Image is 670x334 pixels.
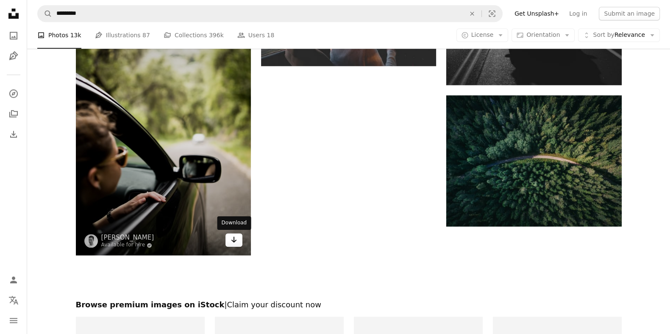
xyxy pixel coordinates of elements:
a: Collections 396k [164,22,224,49]
span: Sort by [593,32,614,39]
button: Sort byRelevance [578,29,660,42]
a: woman sitting inside vehicle [76,120,251,128]
a: Explore [5,85,22,102]
img: aerial shot of road surrounded by green trees [446,95,621,226]
a: Illustrations 87 [95,22,150,49]
a: Users 18 [237,22,275,49]
span: 87 [142,31,150,40]
a: Download History [5,126,22,143]
img: Go to William Bout's profile [84,234,98,248]
a: Collections [5,105,22,122]
span: 18 [267,31,274,40]
form: Find visuals sitewide [37,5,503,22]
button: Visual search [482,6,502,22]
a: Log in / Sign up [5,271,22,288]
span: License [471,32,494,39]
button: License [456,29,509,42]
a: Download [225,233,242,247]
button: Menu [5,312,22,329]
a: Illustrations [5,47,22,64]
a: Available for hire [101,242,154,248]
span: Orientation [526,32,560,39]
a: Home — Unsplash [5,5,22,24]
a: Photos [5,27,22,44]
button: Language [5,292,22,309]
span: Relevance [593,31,645,40]
span: | Claim your discount now [224,300,321,309]
div: Download [217,216,251,230]
button: Search Unsplash [38,6,52,22]
a: Log in [564,7,592,20]
button: Orientation [512,29,575,42]
span: 396k [209,31,224,40]
a: aerial shot of road surrounded by green trees [446,157,621,164]
a: [PERSON_NAME] [101,233,154,242]
h2: Browse premium images on iStock [76,300,622,310]
a: Get Unsplash+ [509,7,564,20]
button: Submit an image [599,7,660,20]
button: Clear [463,6,481,22]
